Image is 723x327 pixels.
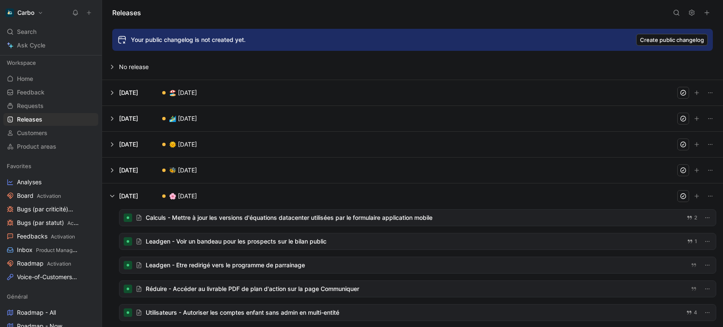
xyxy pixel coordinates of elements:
[3,39,98,52] a: Ask Cycle
[3,25,98,38] div: Search
[17,40,45,50] span: Ask Cycle
[636,34,708,46] button: Create public changelog
[3,189,98,202] a: BoardActivation
[3,230,98,243] a: FeedbacksActivation
[17,205,80,214] span: Bugs (par criticité)
[17,115,42,124] span: Releases
[3,306,98,319] a: Roadmap - All
[17,246,78,255] span: Inbox
[3,140,98,153] a: Product areas
[17,273,83,282] span: Voice-of-Customers
[3,100,98,112] a: Requests
[17,259,71,268] span: Roadmap
[131,35,246,45] div: Your public changelog is not created yet.
[3,127,98,139] a: Customers
[3,86,98,99] a: Feedback
[3,176,98,188] a: Analyses
[17,232,75,241] span: Feedbacks
[3,72,98,85] a: Home
[3,216,98,229] a: Bugs (par statut)Activation
[3,290,98,303] div: Général
[17,178,42,186] span: Analyses
[3,244,98,256] a: InboxProduct Management
[3,56,98,69] div: Workspace
[47,260,71,267] span: Activation
[67,220,91,226] span: Activation
[685,213,699,222] button: 2
[694,310,697,315] span: 4
[7,162,31,170] span: Favorites
[17,27,36,37] span: Search
[17,308,56,317] span: Roadmap - All
[3,160,98,172] div: Favorites
[3,257,98,270] a: RoadmapActivation
[3,7,45,19] button: CarboCarbo
[685,237,699,246] button: 1
[17,102,44,110] span: Requests
[17,129,47,137] span: Customers
[6,8,14,17] img: Carbo
[17,75,33,83] span: Home
[17,219,79,227] span: Bugs (par statut)
[17,142,56,151] span: Product areas
[37,193,61,199] span: Activation
[684,308,699,317] button: 4
[695,239,697,244] span: 1
[3,271,98,283] a: Voice-of-CustomersProduct Management
[3,113,98,126] a: Releases
[112,8,141,18] h1: Releases
[7,58,36,67] span: Workspace
[17,9,34,17] h1: Carbo
[694,215,697,220] span: 2
[3,203,98,216] a: Bugs (par criticité)Activation
[51,233,75,240] span: Activation
[17,191,61,200] span: Board
[17,88,44,97] span: Feedback
[36,247,87,253] span: Product Management
[7,292,28,301] span: Général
